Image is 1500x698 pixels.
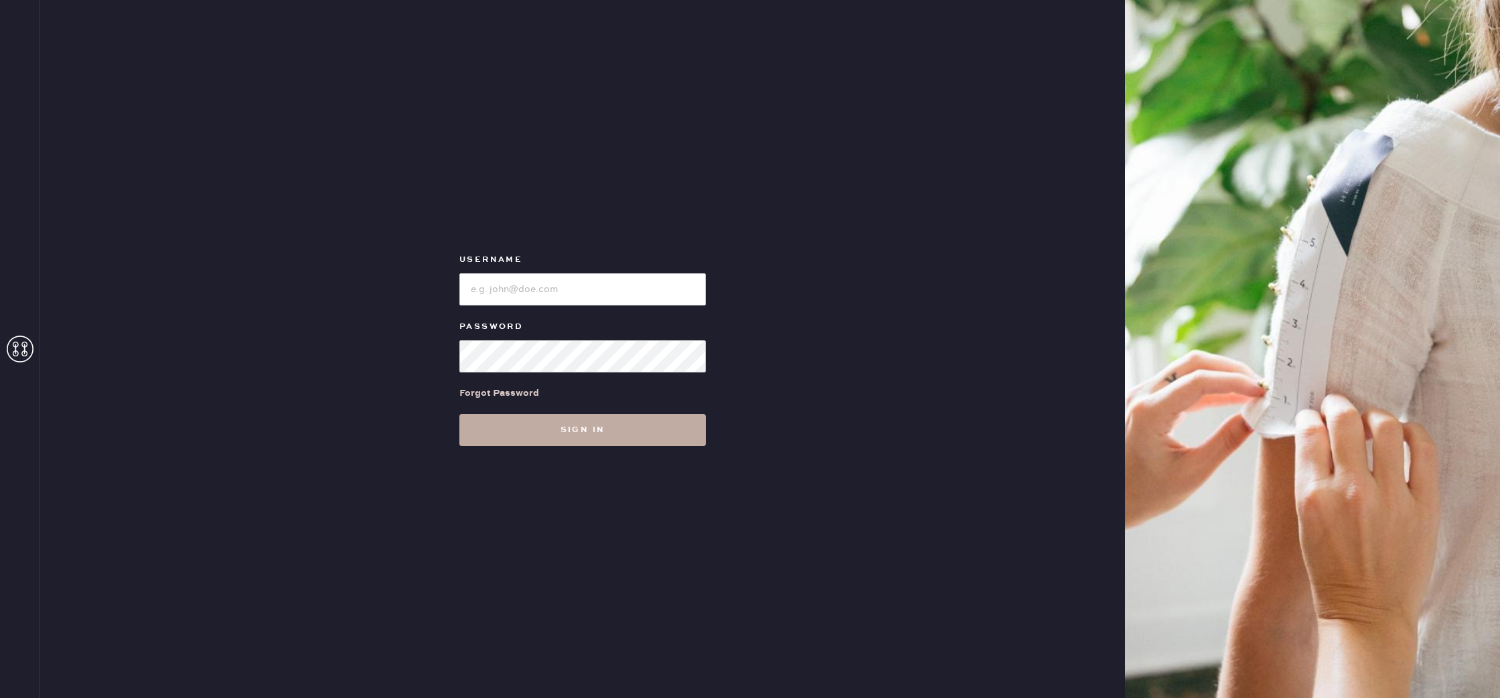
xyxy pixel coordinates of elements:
[459,372,539,414] a: Forgot Password
[459,414,706,446] button: Sign in
[1436,638,1494,695] iframe: Front Chat
[459,319,706,335] label: Password
[459,252,706,268] label: Username
[459,386,539,401] div: Forgot Password
[459,273,706,305] input: e.g. john@doe.com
